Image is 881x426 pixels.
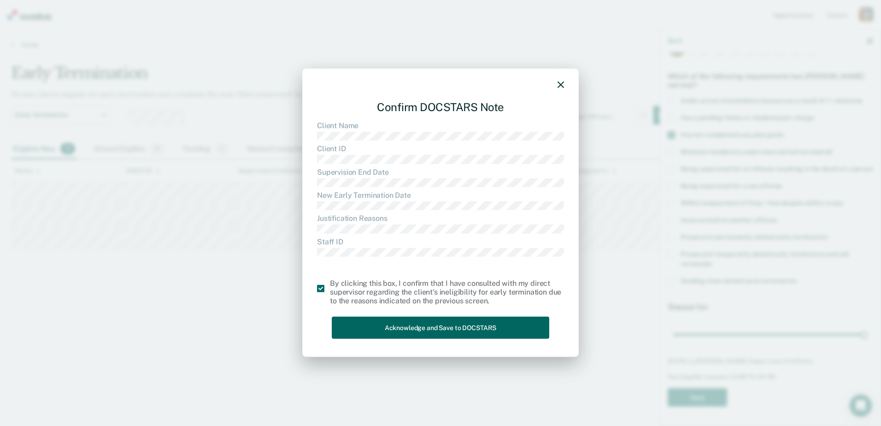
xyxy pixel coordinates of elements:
[330,279,564,306] div: By clicking this box, I confirm that I have consulted with my direct supervisor regarding the cli...
[317,167,564,176] dt: Supervision End Date
[317,237,564,246] dt: Staff ID
[317,121,564,130] dt: Client Name
[332,316,549,339] button: Acknowledge and Save to DOCSTARS
[317,93,564,121] div: Confirm DOCSTARS Note
[317,191,564,200] dt: New Early Termination Date
[317,144,564,153] dt: Client ID
[317,214,564,223] dt: Justification Reasons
